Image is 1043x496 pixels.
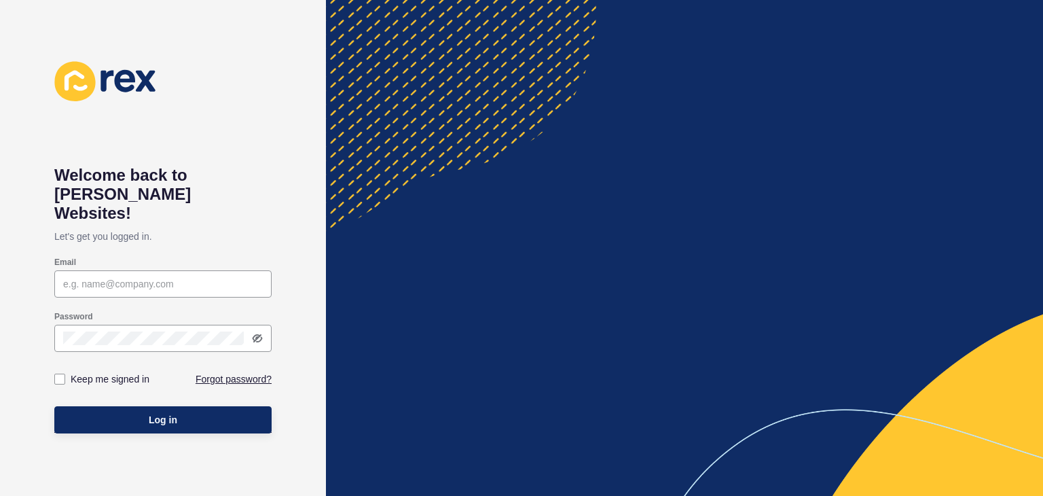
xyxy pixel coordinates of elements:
[196,372,272,386] a: Forgot password?
[149,413,177,427] span: Log in
[54,166,272,223] h1: Welcome back to [PERSON_NAME] Websites!
[54,311,93,322] label: Password
[71,372,149,386] label: Keep me signed in
[63,277,263,291] input: e.g. name@company.com
[54,406,272,433] button: Log in
[54,257,76,268] label: Email
[54,223,272,250] p: Let's get you logged in.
